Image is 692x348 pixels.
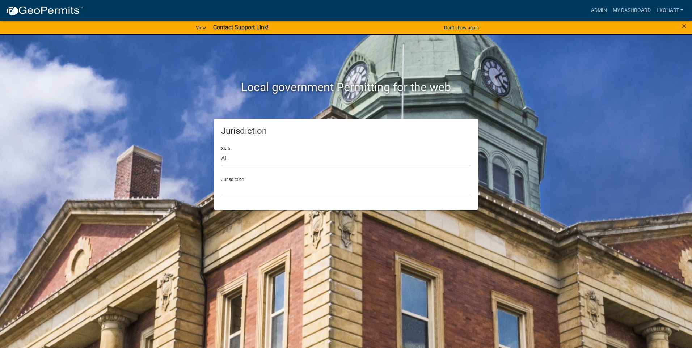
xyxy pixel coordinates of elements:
h5: Jurisdiction [221,126,471,136]
a: View [193,22,209,34]
a: Admin [588,4,610,17]
button: Close [682,22,687,30]
button: Don't show again [441,22,482,34]
span: × [682,21,687,31]
a: lkohart [654,4,686,17]
h2: Local government Permitting for the web [145,80,547,94]
a: My Dashboard [610,4,654,17]
strong: Contact Support Link! [213,24,269,31]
